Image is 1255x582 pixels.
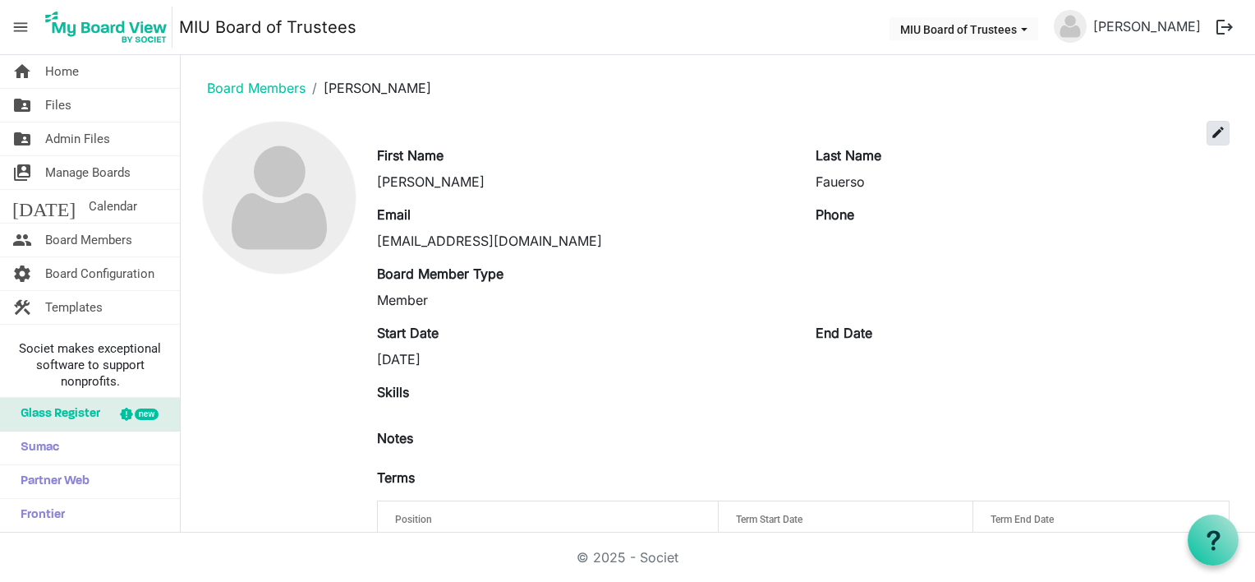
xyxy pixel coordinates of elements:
img: no-profile-picture.svg [203,122,355,274]
span: Position [395,514,432,525]
div: new [135,409,159,420]
span: Sumac [12,432,59,464]
li: [PERSON_NAME] [306,78,431,98]
div: [DATE] [377,349,791,369]
a: My Board View Logo [40,7,179,48]
span: edit [1211,125,1225,140]
label: Board Member Type [377,264,503,284]
label: End Date [816,323,872,343]
a: [PERSON_NAME] [1087,10,1207,43]
span: menu [5,12,36,43]
a: MIU Board of Trustees [179,11,356,44]
span: construction [12,291,32,324]
span: Glass Register [12,398,100,431]
label: Terms [377,468,415,487]
button: edit [1207,121,1230,145]
span: Templates [45,291,103,324]
span: Term Start Date [736,514,802,525]
label: Phone [816,205,854,224]
span: Files [45,89,71,122]
span: Calendar [89,190,137,223]
span: people [12,224,32,256]
span: home [12,55,32,88]
label: First Name [377,145,444,165]
div: [PERSON_NAME] [377,172,791,192]
div: Member [377,290,791,310]
div: [EMAIL_ADDRESS][DOMAIN_NAME] [377,231,791,251]
span: Board Members [45,224,132,256]
label: Last Name [816,145,881,165]
span: Societ makes exceptional software to support nonprofits. [7,340,172,390]
span: folder_shared [12,89,32,122]
button: logout [1207,10,1242,44]
span: settings [12,257,32,290]
label: Notes [377,428,413,448]
span: Manage Boards [45,156,131,189]
label: Skills [377,382,409,402]
a: Board Members [207,80,306,96]
img: no-profile-picture.svg [1054,10,1087,43]
span: switch_account [12,156,32,189]
span: [DATE] [12,190,76,223]
span: Frontier [12,499,65,532]
label: Email [377,205,411,224]
span: Admin Files [45,122,110,155]
a: © 2025 - Societ [577,549,678,566]
button: MIU Board of Trustees dropdownbutton [890,17,1038,40]
span: Board Configuration [45,257,154,290]
span: folder_shared [12,122,32,155]
span: Term End Date [991,514,1054,525]
div: Fauerso [816,172,1230,192]
span: Home [45,55,79,88]
label: Start Date [377,323,439,343]
span: Partner Web [12,465,90,498]
img: My Board View Logo [40,7,172,48]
